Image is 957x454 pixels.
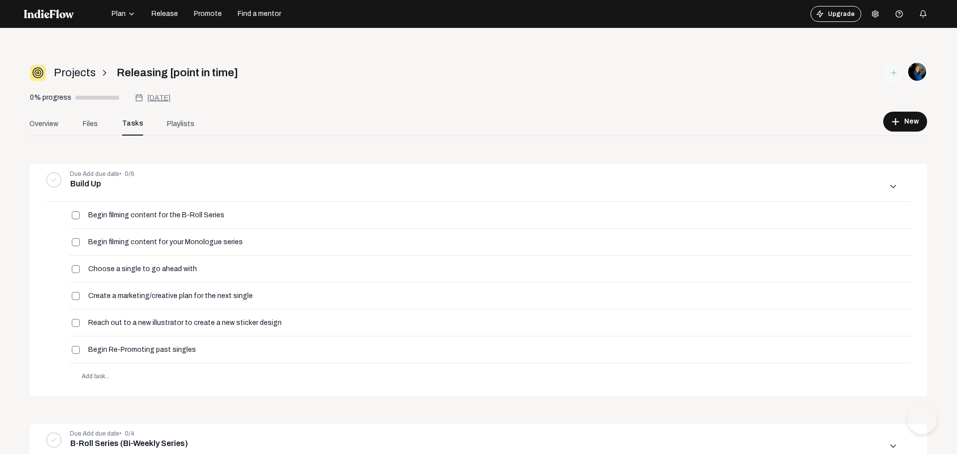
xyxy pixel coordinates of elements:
[30,93,71,103] div: 0% progress
[24,9,74,18] img: indieflow-logo-white.svg
[88,265,219,273] input: write a task name
[106,6,142,22] button: Plan
[232,6,287,22] button: Find a mentor
[70,112,110,136] a: Files
[883,112,927,132] button: New
[122,112,143,136] span: Tasks
[82,373,110,380] span: Add task...
[119,430,134,437] span: • 0/4
[83,119,98,129] span: Files
[907,404,937,434] iframe: Toggle Customer Support
[147,94,170,102] span: [DATE]
[70,170,119,177] span: Due Add due date
[167,119,194,129] span: Playlists
[88,292,299,300] input: write a task name
[188,6,228,22] button: Promote
[70,430,119,437] span: Due Add due date
[810,6,861,22] button: Upgrade
[100,68,109,77] mat-icon: arrow_forward_ios
[887,441,899,450] mat-icon: arrow_downward_ios
[88,238,279,246] input: write a task name
[908,62,927,82] img: thumb_ab6761610000e5eb185a47e9a6f02e25e2c450ad.jpeg
[88,345,215,354] input: write a task name
[29,119,58,129] span: Overview
[88,211,263,219] input: write a task name
[110,112,155,136] a: Tasks
[152,9,178,19] span: Release
[119,170,134,177] span: • 0/6
[46,170,911,202] mat-expansion-panel-header: Due Add due date• 0/6
[135,92,170,104] button: [DATE]
[887,181,899,190] mat-icon: arrow_downward_ios
[891,117,900,126] mat-icon: add
[17,112,70,136] a: Overview
[54,65,96,81] span: Projects
[112,9,126,19] span: Plan
[46,202,911,390] div: Due Add due date• 0/6
[155,112,206,136] a: Playlists
[146,6,184,22] button: Release
[88,318,335,327] input: write a task name
[904,117,919,127] span: New
[194,9,222,19] span: Promote
[238,9,281,19] span: Find a mentor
